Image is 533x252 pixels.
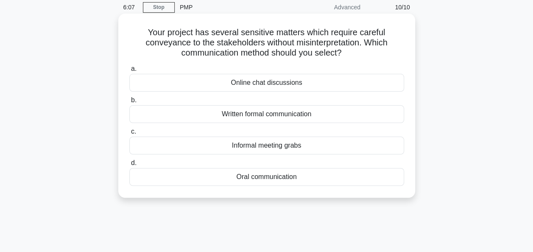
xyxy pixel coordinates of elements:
[131,65,137,72] span: a.
[128,27,405,59] h5: Your project has several sensitive matters which require careful conveyance to the stakeholders w...
[131,128,136,135] span: c.
[129,168,404,186] div: Oral communication
[131,159,137,166] span: d.
[129,105,404,123] div: Written formal communication
[131,96,137,104] span: b.
[129,137,404,154] div: Informal meeting grabs
[129,74,404,92] div: Online chat discussions
[143,2,175,13] a: Stop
